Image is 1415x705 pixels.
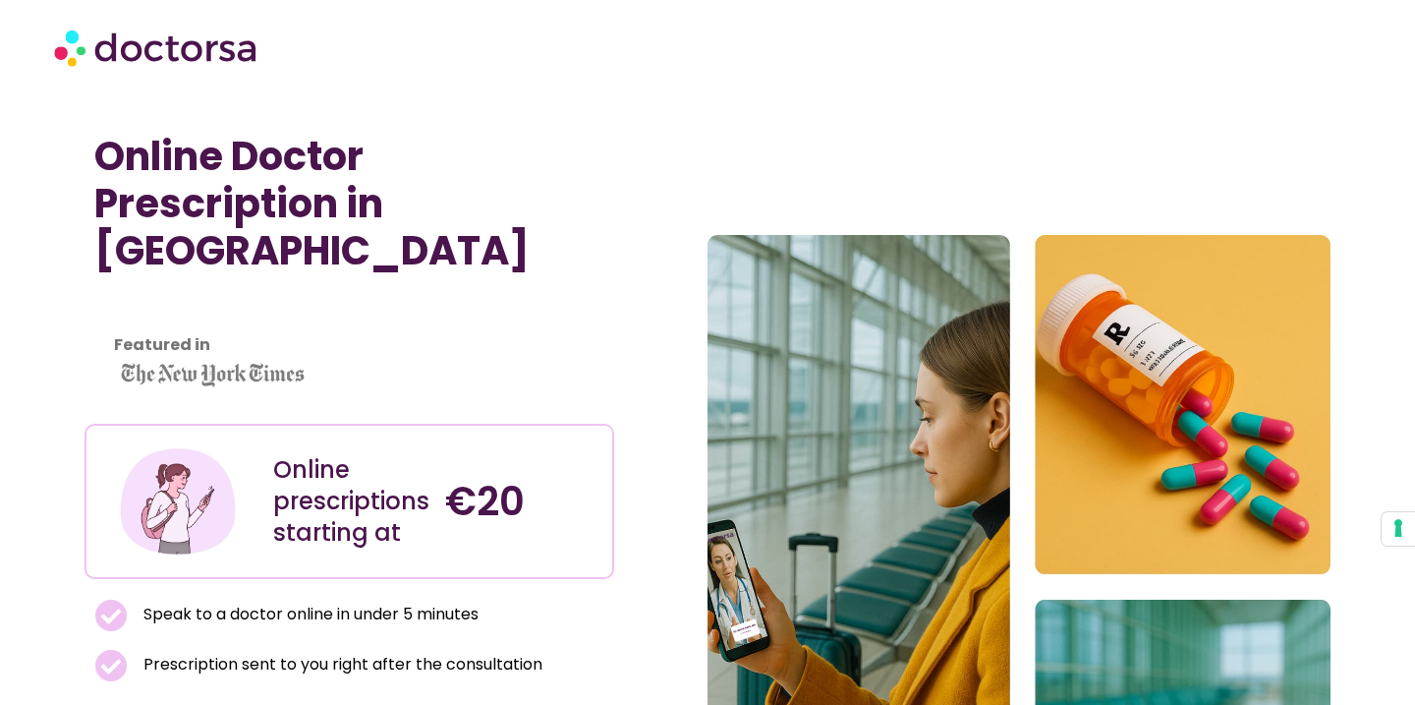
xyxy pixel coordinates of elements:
img: Illustration depicting a young woman in a casual outfit, engaged with her smartphone. She has a p... [117,441,239,562]
strong: Featured in [114,333,210,356]
button: Your consent preferences for tracking technologies [1382,512,1415,546]
iframe: Customer reviews powered by Trustpilot [94,294,389,318]
h1: Online Doctor Prescription in [GEOGRAPHIC_DATA] [94,133,604,274]
h4: €20 [445,478,597,525]
iframe: Customer reviews powered by Trustpilot [94,318,604,341]
span: Speak to a doctor online in under 5 minutes [139,601,479,628]
div: Online prescriptions starting at [273,454,425,549]
span: Prescription sent to you right after the consultation [139,651,542,678]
